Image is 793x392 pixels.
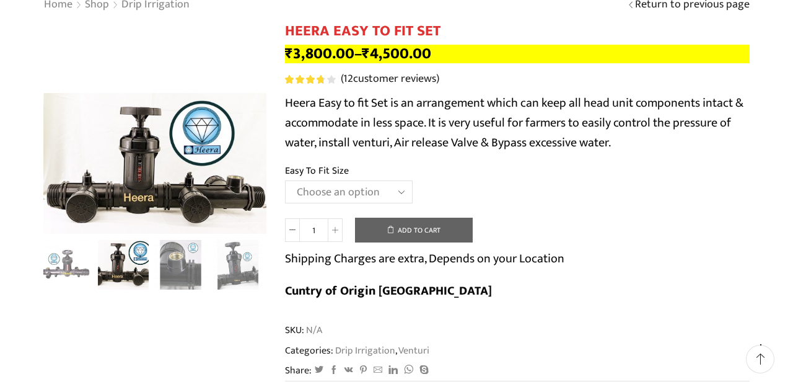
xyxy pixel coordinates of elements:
span: SKU: [285,323,750,337]
input: Product quantity [300,218,328,242]
div: 2 / 8 [43,93,266,234]
a: IMG_1483 [212,240,264,292]
a: Drip Irrigation [333,342,395,359]
bdi: 4,500.00 [362,41,431,66]
img: Heera Easy To Fit Set [40,240,92,292]
span: Rated out of 5 based on customer ratings [285,75,323,84]
h1: HEERA EASY TO FIT SET [285,22,750,40]
li: 2 / 8 [98,240,149,290]
a: Venturi [397,342,429,359]
li: 4 / 8 [212,240,264,290]
li: 1 / 8 [40,240,92,290]
span: N/A [304,323,322,337]
span: ₹ [285,41,293,66]
bdi: 3,800.00 [285,41,354,66]
li: 3 / 8 [155,240,206,290]
a: IMG_1477 [98,238,149,290]
span: 12 [343,69,353,88]
p: – [285,45,750,63]
span: 12 [285,75,338,84]
p: Shipping Charges are extra, Depends on your Location [285,249,564,269]
span: ₹ [362,41,370,66]
p: Heera Easy to fit Set is an arrangement which can keep all head unit components intact & accommod... [285,93,750,153]
span: Categories: , [285,344,429,358]
div: Rated 3.83 out of 5 [285,75,335,84]
span: Share: [285,363,312,378]
b: Cuntry of Origin [GEOGRAPHIC_DATA] [285,280,492,301]
a: (12customer reviews) [341,71,439,87]
a: IMG_1482 [155,240,206,292]
button: Add to cart [355,218,473,243]
label: Easy To Fit Size [285,164,349,178]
